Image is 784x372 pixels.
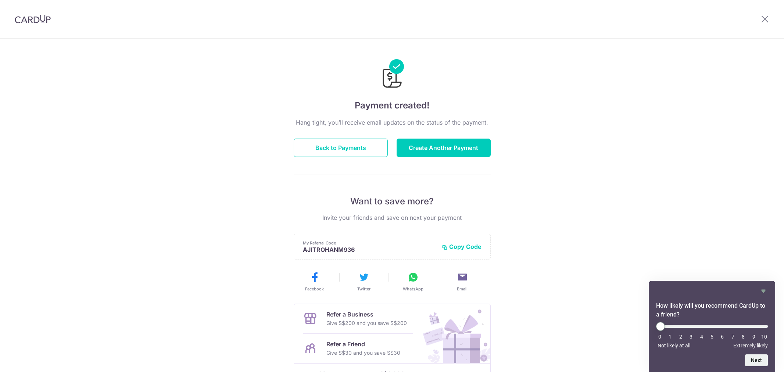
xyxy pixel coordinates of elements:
span: Facebook [305,286,324,292]
button: Back to Payments [294,139,388,157]
p: Refer a Friend [326,340,400,348]
li: 1 [666,334,674,340]
button: Facebook [293,271,336,292]
span: Not likely at all [658,343,690,348]
img: CardUp [15,15,51,24]
li: 3 [687,334,695,340]
div: How likely will you recommend CardUp to a friend? Select an option from 0 to 10, with 0 being Not... [656,322,768,348]
span: Extremely likely [733,343,768,348]
span: Email [457,286,468,292]
li: 10 [760,334,768,340]
li: 8 [740,334,747,340]
img: Refer [416,304,490,363]
span: WhatsApp [403,286,423,292]
p: Invite your friends and save on next your payment [294,213,491,222]
img: Payments [380,59,404,90]
li: 5 [708,334,716,340]
li: 6 [719,334,726,340]
li: 7 [729,334,737,340]
button: Hide survey [759,287,768,296]
p: Hang tight, you’ll receive email updates on the status of the payment. [294,118,491,127]
button: Copy Code [442,243,482,250]
div: How likely will you recommend CardUp to a friend? Select an option from 0 to 10, with 0 being Not... [656,287,768,366]
p: Give S$30 and you save S$30 [326,348,400,357]
p: Give S$200 and you save S$200 [326,319,407,328]
li: 4 [698,334,705,340]
button: Next question [745,354,768,366]
li: 0 [656,334,663,340]
p: AJITROHANM936 [303,246,436,253]
span: Twitter [357,286,370,292]
p: My Referral Code [303,240,436,246]
p: Refer a Business [326,310,407,319]
button: WhatsApp [391,271,435,292]
h4: Payment created! [294,99,491,112]
button: Create Another Payment [397,139,491,157]
li: 9 [750,334,758,340]
h2: How likely will you recommend CardUp to a friend? Select an option from 0 to 10, with 0 being Not... [656,301,768,319]
p: Want to save more? [294,196,491,207]
button: Email [441,271,484,292]
li: 2 [677,334,684,340]
button: Twitter [342,271,386,292]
